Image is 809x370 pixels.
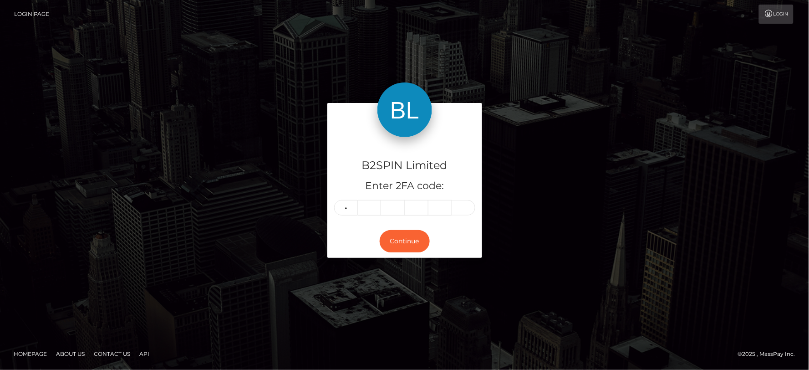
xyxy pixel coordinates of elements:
[759,5,794,24] a: Login
[334,179,475,193] h5: Enter 2FA code:
[334,158,475,174] h4: B2SPIN Limited
[738,349,802,359] div: © 2025 , MassPay Inc.
[14,5,49,24] a: Login Page
[377,82,432,137] img: B2SPIN Limited
[52,347,88,361] a: About Us
[380,230,430,252] button: Continue
[10,347,51,361] a: Homepage
[90,347,134,361] a: Contact Us
[136,347,153,361] a: API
